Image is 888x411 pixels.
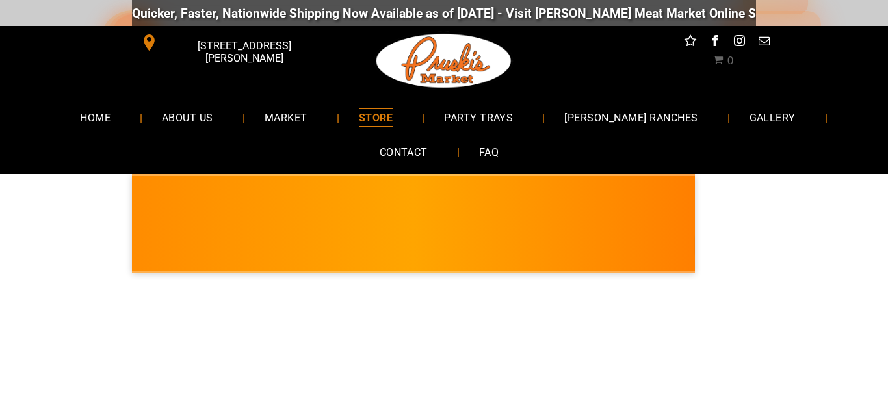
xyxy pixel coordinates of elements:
[682,32,699,53] a: Social network
[132,32,331,53] a: [STREET_ADDRESS][PERSON_NAME]
[161,33,328,71] span: [STREET_ADDRESS][PERSON_NAME]
[142,100,233,134] a: ABOUT US
[339,100,412,134] a: STORE
[460,135,518,169] a: FAQ
[731,32,748,53] a: instagram
[60,100,130,134] a: HOME
[245,100,327,134] a: MARKET
[707,32,724,53] a: facebook
[727,55,733,67] span: 0
[374,26,514,96] img: Pruski-s+Market+HQ+Logo2-1920w.png
[756,32,773,53] a: email
[51,6,838,21] div: Quicker, Faster, Nationwide Shipping Now Available as of [DATE] - Visit [PERSON_NAME] Meat Market...
[424,100,532,134] a: PARTY TRAYS
[360,135,447,169] a: CONTACT
[582,232,838,253] span: [PERSON_NAME] MARKET
[712,6,838,21] a: [DOMAIN_NAME][URL]
[730,100,815,134] a: GALLERY
[545,100,717,134] a: [PERSON_NAME] RANCHES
